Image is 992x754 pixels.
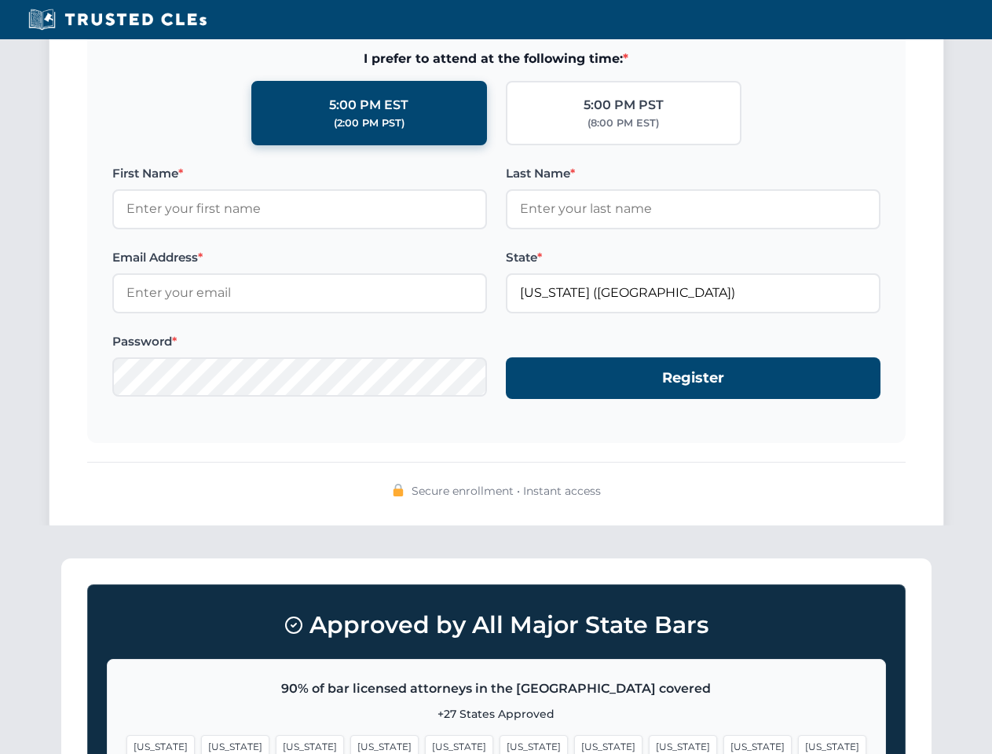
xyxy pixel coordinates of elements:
[24,8,211,31] img: Trusted CLEs
[392,484,404,496] img: 🔒
[506,248,880,267] label: State
[107,604,886,646] h3: Approved by All Major State Bars
[412,482,601,500] span: Secure enrollment • Instant access
[584,95,664,115] div: 5:00 PM PST
[112,273,487,313] input: Enter your email
[506,357,880,399] button: Register
[112,49,880,69] span: I prefer to attend at the following time:
[112,332,487,351] label: Password
[506,273,880,313] input: Florida (FL)
[112,248,487,267] label: Email Address
[126,705,866,723] p: +27 States Approved
[112,164,487,183] label: First Name
[126,679,866,699] p: 90% of bar licensed attorneys in the [GEOGRAPHIC_DATA] covered
[334,115,404,131] div: (2:00 PM PST)
[112,189,487,229] input: Enter your first name
[506,164,880,183] label: Last Name
[506,189,880,229] input: Enter your last name
[329,95,408,115] div: 5:00 PM EST
[588,115,659,131] div: (8:00 PM EST)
